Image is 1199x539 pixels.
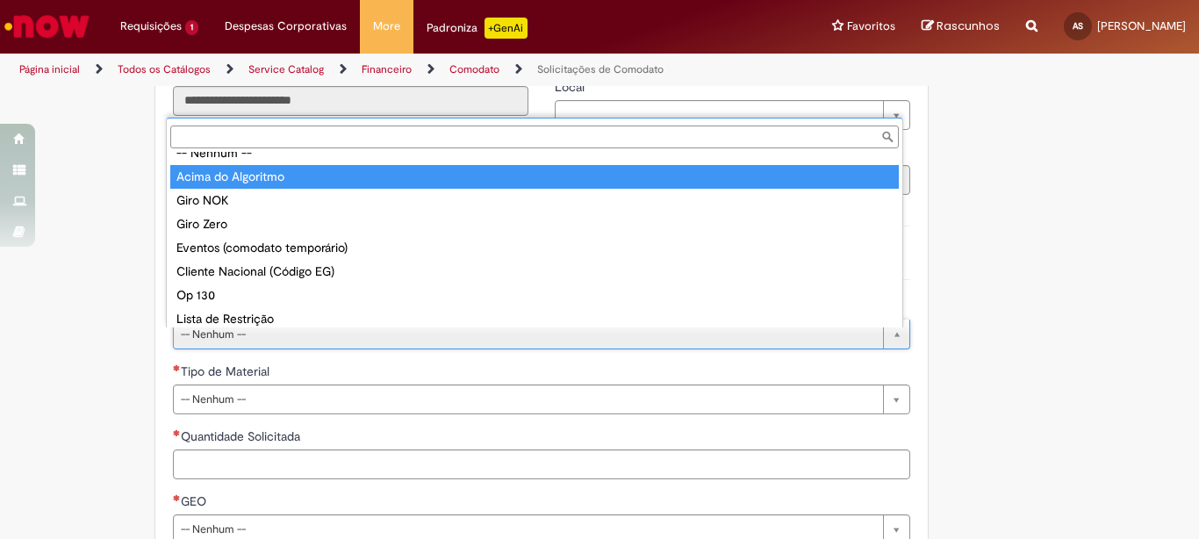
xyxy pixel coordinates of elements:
[170,236,899,260] div: Eventos (comodato temporário)
[170,260,899,284] div: Cliente Nacional (Código EG)
[170,212,899,236] div: Giro Zero
[167,152,902,327] ul: Tipo da Solicitação
[170,165,899,189] div: Acima do Algoritmo
[170,189,899,212] div: Giro NOK
[170,307,899,331] div: Lista de Restrição
[170,141,899,165] div: -- Nenhum --
[170,284,899,307] div: Op 130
